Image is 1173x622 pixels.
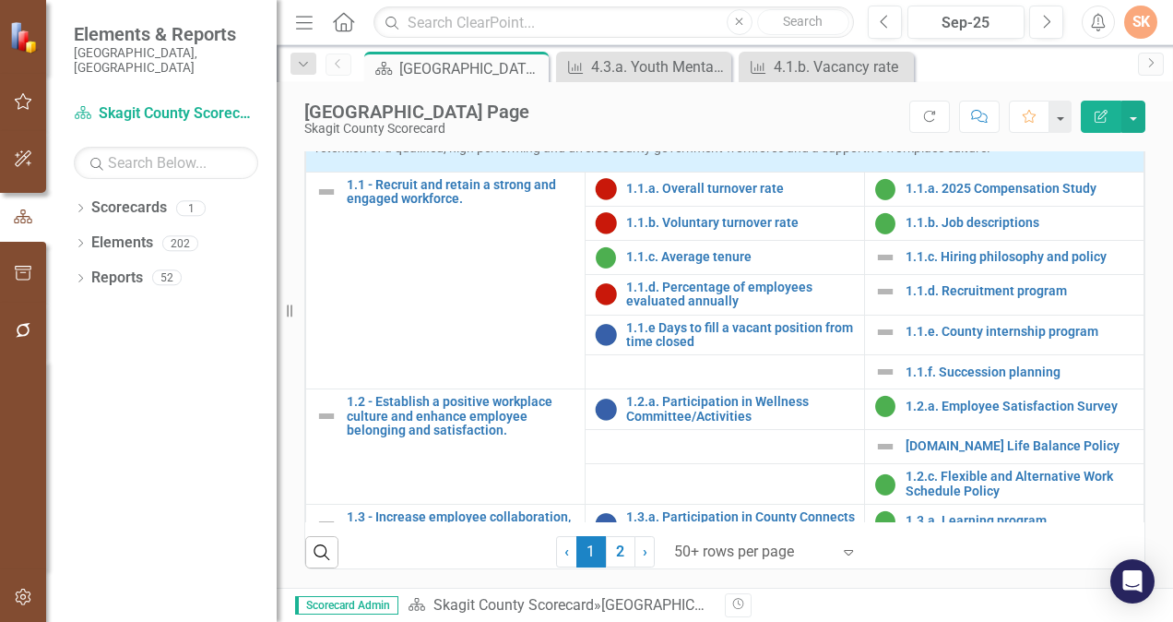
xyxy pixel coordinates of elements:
a: 4.1.b. Vacancy rate [743,55,909,78]
td: Double-Click to Edit Right Click for Context Menu [586,315,865,355]
td: Double-Click to Edit Right Click for Context Menu [586,240,865,274]
span: › [643,543,647,560]
img: ClearPoint Strategy [9,20,41,53]
span: ‹ [564,543,569,560]
td: Double-Click to Edit Right Click for Context Menu [865,389,1144,430]
img: Not Defined [874,281,896,303]
div: 202 [162,235,198,251]
div: 4.3.a. Youth Mental Health [591,55,727,78]
div: Sep-25 [914,12,1018,34]
img: No Information [595,513,617,535]
td: Double-Click to Edit Right Click for Context Menu [306,172,586,389]
a: 1.3 - Increase employee collaboration, knowledge, skills & abilities. [347,510,575,539]
a: 1.2.c. Flexible and Alternative Work Schedule Policy [906,470,1134,498]
img: On Target [874,212,896,234]
a: Reports [91,268,143,289]
button: Sep-25 [907,6,1025,39]
img: On Target [874,395,896,417]
a: 1.3.a. Participation in County Connects Activities [626,510,855,539]
img: Not Defined [315,405,338,427]
div: Open Intercom Messenger [1110,559,1155,604]
a: 1.1.c. Hiring philosophy and policy [906,250,1134,264]
a: 2 [606,536,635,568]
a: 1.1.a. 2025 Compensation Study [906,182,1134,196]
a: 1.1.b. Job descriptions [906,216,1134,230]
button: Search [757,9,849,35]
img: No Information [595,399,617,421]
td: Double-Click to Edit Right Click for Context Menu [865,274,1144,315]
div: 52 [152,270,182,286]
a: 1.1.e Days to fill a vacant position from time closed [626,321,855,350]
img: Not Defined [315,181,338,203]
img: Below Plan [595,178,617,200]
td: Double-Click to Edit Right Click for Context Menu [586,389,865,430]
span: Scorecard Admin [295,596,398,615]
td: Double-Click to Edit Right Click for Context Menu [586,172,865,206]
a: Skagit County Scorecard [433,596,594,614]
img: Not Defined [874,436,896,458]
div: [GEOGRAPHIC_DATA] Page [399,57,544,80]
td: Double-Click to Edit Right Click for Context Menu [865,315,1144,355]
td: Double-Click to Edit Right Click for Context Menu [586,274,865,315]
span: Elements & Reports [74,23,258,45]
a: 1.3.a. Learning program [906,514,1134,528]
div: 4.1.b. Vacancy rate [774,55,909,78]
button: SK [1124,6,1157,39]
a: Skagit County Scorecard [74,103,258,125]
td: Double-Click to Edit Right Click for Context Menu [865,172,1144,206]
a: 1.1.c. Average tenure [626,250,855,264]
a: 1.1.a. Overall turnover rate [626,182,855,196]
td: Double-Click to Edit Right Click for Context Menu [865,206,1144,240]
a: 1.1.d. Recruitment program [906,284,1134,298]
a: 1.1 - Recruit and retain a strong and engaged workforce. [347,178,575,207]
a: 1.1.d. Percentage of employees evaluated annually [626,281,855,309]
td: Double-Click to Edit Right Click for Context Menu [306,389,586,505]
div: [GEOGRAPHIC_DATA] Page [304,102,529,122]
img: Not Defined [874,246,896,269]
td: Double-Click to Edit Right Click for Context Menu [865,464,1144,505]
td: Double-Click to Edit Right Click for Context Menu [586,504,865,544]
a: [DOMAIN_NAME] Life Balance Policy [906,439,1134,453]
img: Below Plan [595,283,617,305]
td: Double-Click to Edit Right Click for Context Menu [586,206,865,240]
img: Not Defined [315,513,338,535]
img: On Target [595,246,617,269]
img: On Target [874,510,896,532]
span: 1 [576,536,606,568]
input: Search Below... [74,147,258,179]
span: Search [783,14,823,29]
img: On Target [874,178,896,200]
div: 1 [176,200,206,216]
small: [GEOGRAPHIC_DATA], [GEOGRAPHIC_DATA] [74,45,258,76]
td: Double-Click to Edit Right Click for Context Menu [865,430,1144,464]
a: 4.3.a. Youth Mental Health [561,55,727,78]
a: 1.1.e. County internship program [906,325,1134,339]
td: Double-Click to Edit Right Click for Context Menu [865,355,1144,389]
img: No Information [595,324,617,346]
a: 1.1.f. Succession planning [906,365,1134,379]
a: 1.2.a. Employee Satisfaction Survey [906,400,1134,413]
a: 1.2.a. Participation in Wellness Committee/Activities [626,395,855,424]
input: Search ClearPoint... [373,6,854,39]
img: Not Defined [874,321,896,343]
img: Not Defined [874,361,896,383]
div: » [408,595,711,616]
a: Elements [91,233,153,254]
div: Skagit County Scorecard [304,122,529,136]
a: 1.1.b. Voluntary turnover rate [626,216,855,230]
img: Below Plan [595,212,617,234]
td: Double-Click to Edit Right Click for Context Menu [865,240,1144,274]
img: On Target [874,473,896,496]
a: 1.2 - Establish a positive workplace culture and enhance employee belonging and satisfaction. [347,395,575,437]
a: Scorecards [91,197,167,219]
div: [GEOGRAPHIC_DATA] Page [601,596,777,614]
td: Double-Click to Edit Right Click for Context Menu [865,504,1144,544]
